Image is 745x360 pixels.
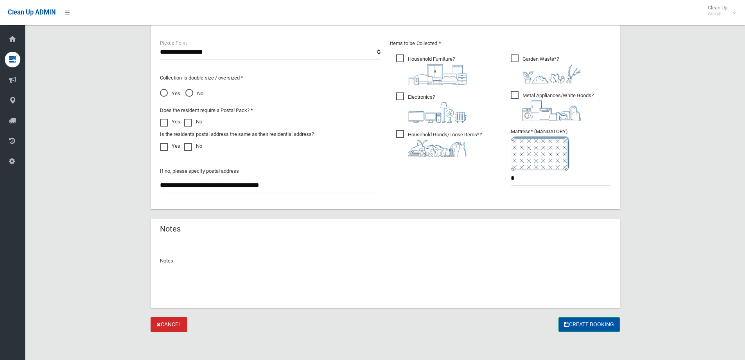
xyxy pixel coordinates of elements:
[511,91,594,121] span: Metal Appliances/White Goods
[408,94,467,123] i: ?
[558,317,620,332] button: Create Booking
[185,89,203,98] span: No
[160,141,180,151] label: Yes
[160,106,253,115] label: Does the resident require a Postal Pack? *
[522,100,581,121] img: 36c1b0289cb1767239cdd3de9e694f19.png
[151,221,190,237] header: Notes
[160,256,610,266] p: Notes
[522,56,581,83] i: ?
[160,130,314,139] label: Is the resident's postal address the same as their residential address?
[396,130,482,157] span: Household Goods/Loose Items*
[396,54,467,85] span: Household Furniture
[408,132,482,157] i: ?
[511,128,610,171] span: Mattress* (MANDATORY)
[160,117,180,127] label: Yes
[511,136,569,171] img: e7408bece873d2c1783593a074e5cb2f.png
[408,56,467,85] i: ?
[408,139,467,157] img: b13cc3517677393f34c0a387616ef184.png
[160,166,239,176] label: If no, please specify postal address
[708,11,727,16] small: Admin
[8,9,56,16] span: Clean Up ADMIN
[704,5,735,16] span: Clean Up
[408,64,467,85] img: aa9efdbe659d29b613fca23ba79d85cb.png
[522,64,581,83] img: 4fd8a5c772b2c999c83690221e5242e0.png
[160,89,180,98] span: Yes
[522,92,594,121] i: ?
[151,317,187,332] a: Cancel
[396,92,467,123] span: Electronics
[390,39,610,48] p: Items to be Collected *
[160,73,381,83] p: Collection is double size / oversized *
[184,141,202,151] label: No
[184,117,202,127] label: No
[408,102,467,123] img: 394712a680b73dbc3d2a6a3a7ffe5a07.png
[511,54,581,83] span: Garden Waste*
